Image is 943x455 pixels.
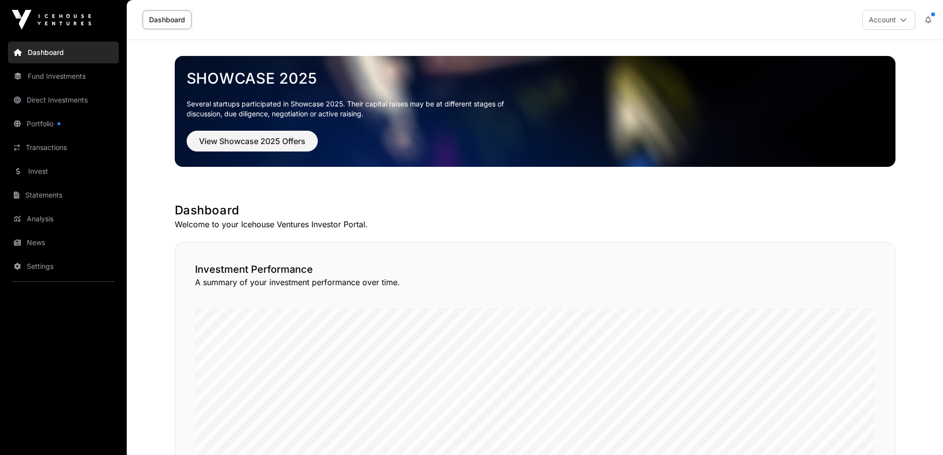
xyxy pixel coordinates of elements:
a: Analysis [8,208,119,230]
a: Statements [8,184,119,206]
a: News [8,232,119,253]
img: Icehouse Ventures Logo [12,10,91,30]
a: Dashboard [8,42,119,63]
a: Direct Investments [8,89,119,111]
a: Settings [8,255,119,277]
a: View Showcase 2025 Offers [187,141,318,151]
p: Several startups participated in Showcase 2025. Their capital raises may be at different stages o... [187,99,519,119]
button: Account [862,10,915,30]
a: Dashboard [143,10,192,29]
h1: Dashboard [175,202,895,218]
a: Showcase 2025 [187,69,884,87]
a: Fund Investments [8,65,119,87]
h2: Investment Performance [195,262,875,276]
button: View Showcase 2025 Offers [187,131,318,152]
p: Welcome to your Icehouse Ventures Investor Portal. [175,218,895,230]
img: Showcase 2025 [175,56,895,167]
a: Portfolio [8,113,119,135]
a: Invest [8,160,119,182]
p: A summary of your investment performance over time. [195,276,875,288]
span: View Showcase 2025 Offers [199,135,305,147]
a: Transactions [8,137,119,158]
iframe: Chat Widget [893,407,943,455]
